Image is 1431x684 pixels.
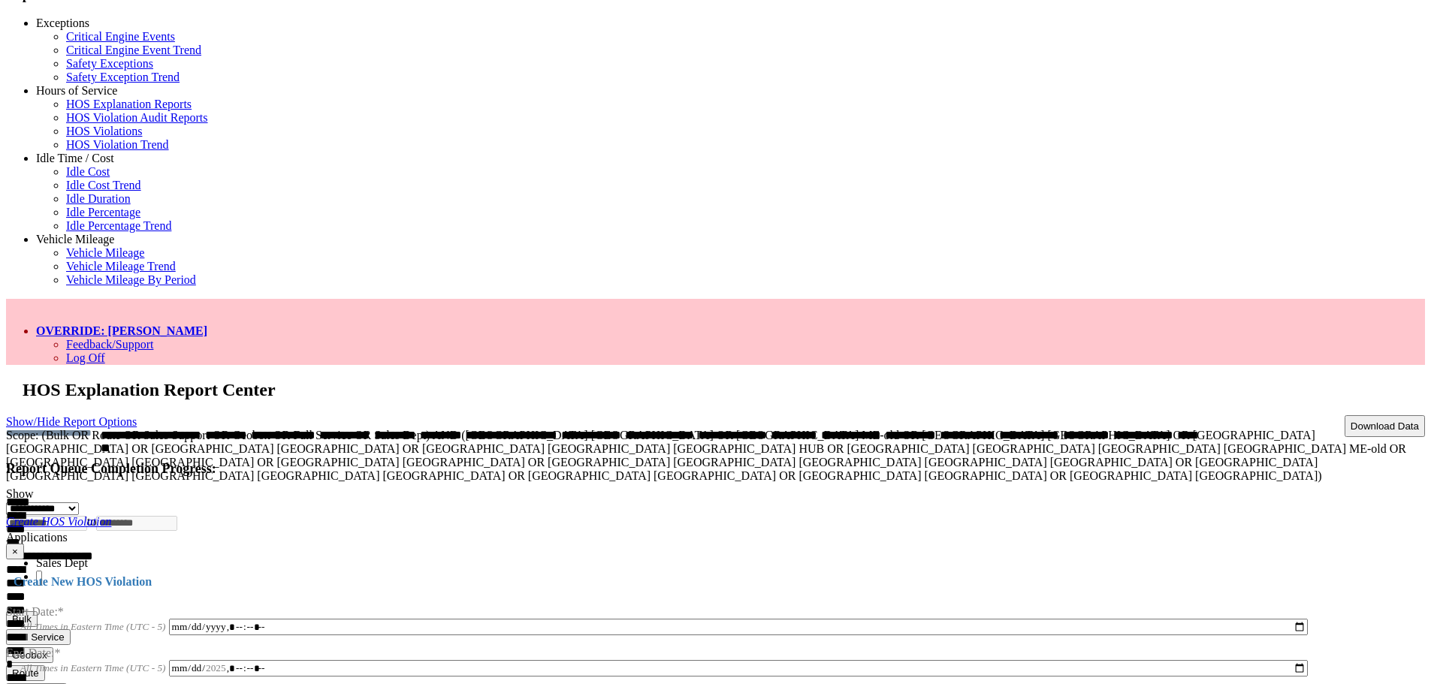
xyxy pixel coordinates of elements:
a: Idle Percentage [66,206,140,218]
a: Safety Exception Trend [66,71,180,83]
a: Vehicle Mileage [66,246,144,259]
a: HOS Violations [66,125,142,137]
span: All Times in Eastern Time (UTC - 5) [20,621,166,632]
a: Idle Cost [66,165,110,178]
h4: Report Queue Completion Progress: [6,461,1425,477]
a: HOS Violation Audit Reports [66,111,208,124]
span: Scope: (Bulk OR Route OR Sales Support OR Geobox OR Full Service OR Sales Dept) AND ([GEOGRAPHIC_... [6,429,1406,482]
a: Exceptions [36,17,89,29]
h4: Create New HOS Violation [6,575,1425,589]
a: Safety Exceptions [66,57,153,70]
span: All Times in Eastern Time (UTC - 5) [20,662,166,673]
a: HOS Explanation Reports [66,98,192,110]
a: HOS Violation Trend [66,138,169,151]
a: Vehicle Mileage Trend [66,260,176,273]
a: Critical Engine Event Trend [66,44,201,56]
label: Applications [6,531,68,544]
a: Vehicle Mileage By Period [66,273,196,286]
label: Show [6,487,33,500]
label: Start Date:* [6,586,64,618]
a: Idle Cost Trend [66,179,141,191]
label: End Date:* [6,627,60,659]
button: × [6,544,24,559]
h2: HOS Explanation Report Center [23,380,1425,400]
a: Log Off [66,351,105,364]
a: Feedback/Support [66,338,153,351]
a: Critical Engine Events [66,30,175,43]
a: Idle Duration [66,192,131,205]
a: Create HOS Violation [6,515,111,528]
a: OVERRIDE: [PERSON_NAME] [36,324,207,337]
a: Idle Time / Cost [36,152,114,164]
a: Hours of Service [36,84,117,97]
a: Vehicle Mileage [36,233,114,246]
button: Download Data [1345,415,1425,437]
a: Show/Hide Report Options [6,411,137,432]
span: Sales Dept [36,556,88,569]
a: Idle Percentage Trend [66,219,171,232]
